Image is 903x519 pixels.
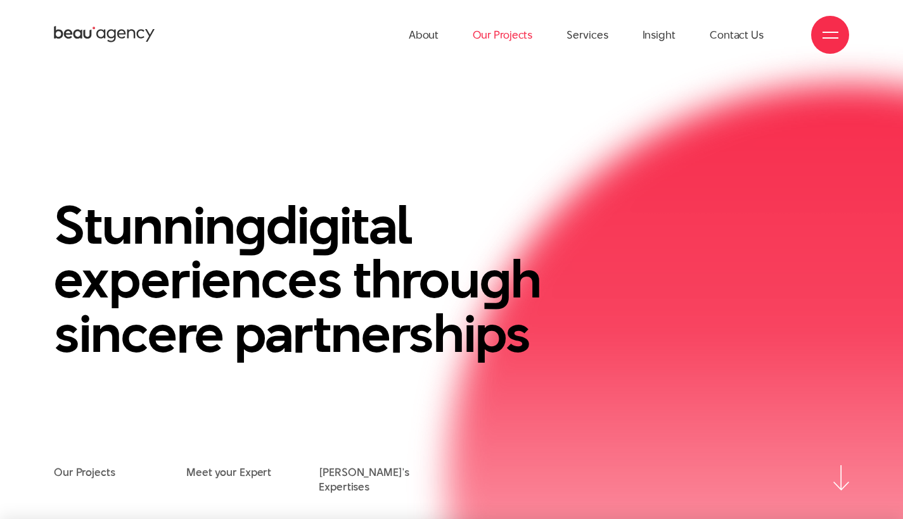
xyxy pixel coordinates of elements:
[309,188,340,262] en: g
[54,198,578,361] h1: Stunnin di ital experiences throu h sincere partnerships
[186,465,271,479] a: Meet your Expert
[54,465,115,479] a: Our Projects
[480,242,511,316] en: g
[235,188,266,262] en: g
[319,465,451,494] a: [PERSON_NAME]'s Expertises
